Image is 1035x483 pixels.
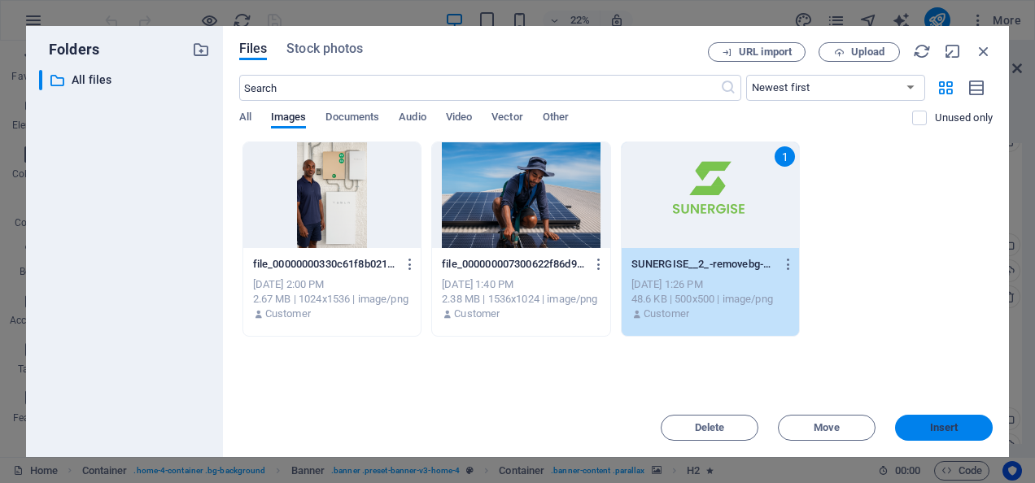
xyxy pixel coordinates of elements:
[661,415,758,441] button: Delete
[253,292,412,307] div: 2.67 MB | 1024x1536 | image/png
[253,277,412,292] div: [DATE] 2:00 PM
[695,423,725,433] span: Delete
[192,41,210,59] i: Create new folder
[265,307,311,321] p: Customer
[72,71,180,89] p: All files
[935,111,993,125] p: Displays only files that are not in use on the website. Files added during this session can still...
[631,292,790,307] div: 48.6 KB | 500x500 | image/png
[913,42,931,60] i: Reload
[39,70,42,90] div: ​
[325,107,379,130] span: Documents
[975,42,993,60] i: Close
[239,75,720,101] input: Search
[814,423,840,433] span: Move
[39,39,99,60] p: Folders
[944,42,962,60] i: Minimize
[930,423,959,433] span: Insert
[446,107,472,130] span: Video
[775,146,795,167] div: 1
[454,307,500,321] p: Customer
[239,39,268,59] span: Files
[442,277,600,292] div: [DATE] 1:40 PM
[819,42,900,62] button: Upload
[253,257,396,272] p: file_00000000330c61f8b02191b13e97c0ef-PjT7zygBub2rynCE4-9Z3g.png
[778,415,876,441] button: Move
[543,107,569,130] span: Other
[239,107,251,130] span: All
[442,257,585,272] p: file_000000007300622f86d9a77b40d79d2d-VtJMW5v7tym6NzPhesh4og.png
[442,292,600,307] div: 2.38 MB | 1536x1024 | image/png
[851,47,884,57] span: Upload
[399,107,426,130] span: Audio
[708,42,806,62] button: URL import
[631,277,790,292] div: [DATE] 1:26 PM
[491,107,523,130] span: Vector
[895,415,993,441] button: Insert
[644,307,689,321] p: Customer
[286,39,363,59] span: Stock photos
[271,107,307,130] span: Images
[739,47,792,57] span: URL import
[631,257,775,272] p: SUNERGISE__2_-removebg-1-DIOnx_W--hp6nlElH5liWg.png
